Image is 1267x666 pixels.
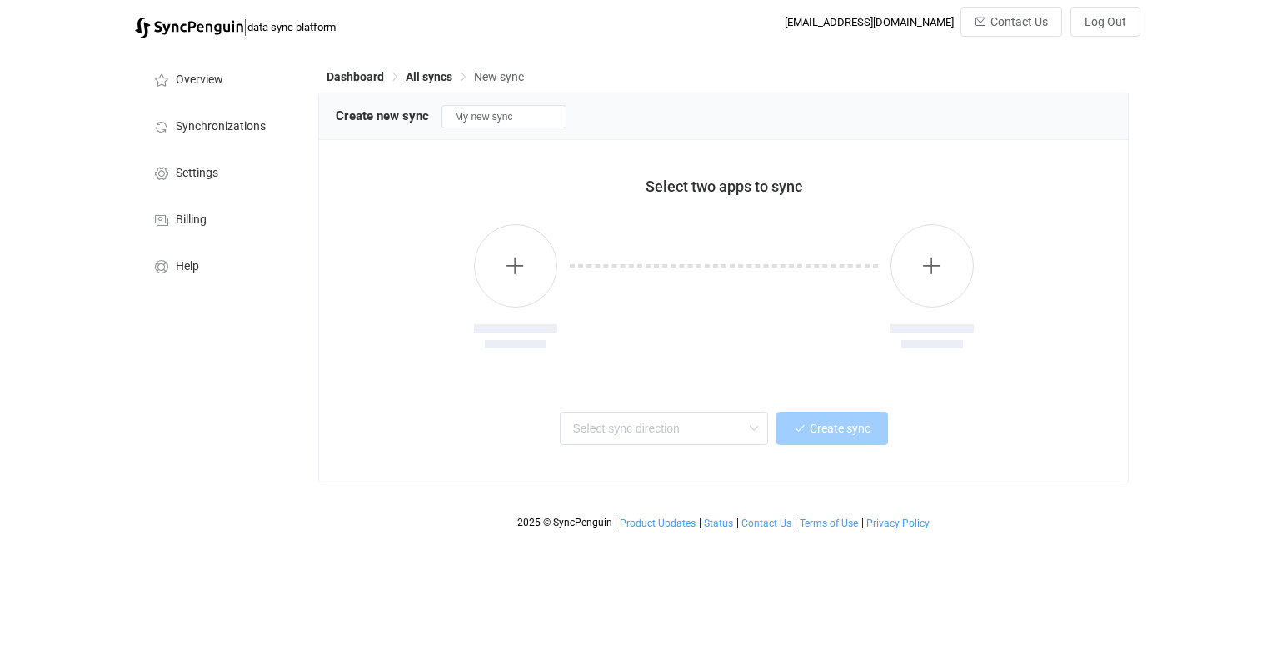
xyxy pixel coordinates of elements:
span: Status [704,518,733,529]
button: Create sync [776,412,888,445]
a: Product Updates [619,518,696,529]
button: Contact Us [960,7,1062,37]
input: Sync name [441,105,566,128]
img: syncpenguin.svg [135,18,243,38]
input: Select sync direction [560,412,768,445]
span: data sync platform [247,21,336,33]
span: | [699,517,701,528]
span: | [243,15,247,38]
span: | [861,517,864,528]
span: Overview [176,73,223,87]
span: Terms of Use [800,518,858,529]
span: Product Updates [620,518,696,529]
span: | [615,517,617,528]
a: Billing [135,195,302,242]
span: Dashboard [327,70,384,83]
a: Overview [135,55,302,102]
a: Contact Us [741,518,792,529]
a: Help [135,242,302,288]
span: Create new sync [336,108,429,123]
span: Help [176,260,199,273]
span: Billing [176,213,207,227]
a: Settings [135,148,302,195]
span: Synchronizations [176,120,266,133]
span: Settings [176,167,218,180]
a: Status [703,518,734,529]
span: 2025 © SyncPenguin [517,517,612,528]
span: New sync [474,70,524,83]
a: |data sync platform [135,15,336,38]
a: Synchronizations [135,102,302,148]
span: Contact Us [990,15,1048,28]
div: Breadcrumb [327,71,524,83]
span: All syncs [406,70,452,83]
span: Contact Us [741,518,791,529]
div: [EMAIL_ADDRESS][DOMAIN_NAME] [785,16,954,28]
span: Privacy Policy [866,518,930,529]
button: Log Out [1070,7,1140,37]
a: Privacy Policy [865,518,930,529]
span: | [795,517,797,528]
a: Terms of Use [799,518,859,529]
span: Create sync [810,422,870,435]
span: Select two apps to sync [646,178,802,195]
span: Log Out [1085,15,1126,28]
span: | [736,517,739,528]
